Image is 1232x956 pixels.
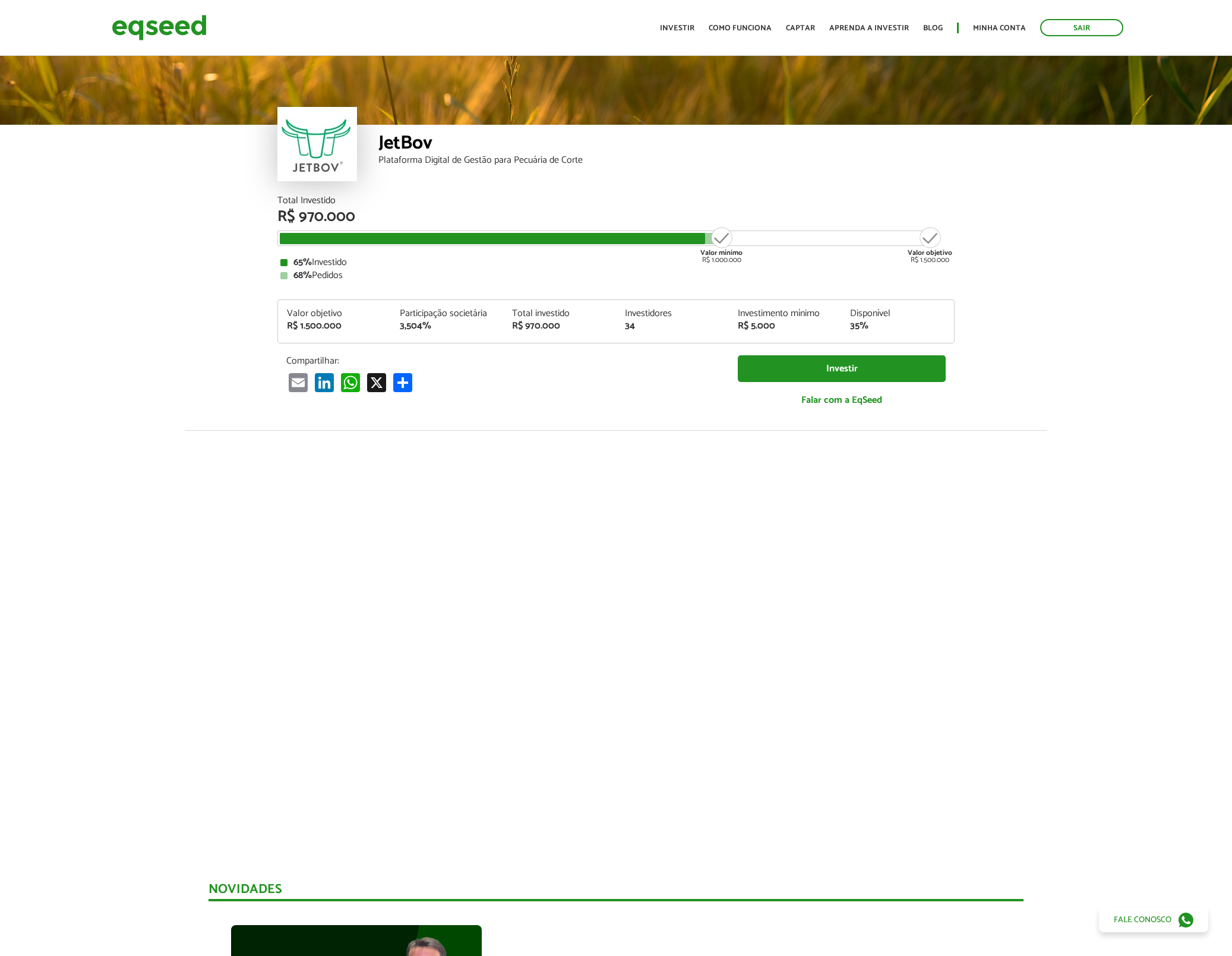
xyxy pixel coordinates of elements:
[512,321,607,331] div: R$ 970.000
[209,883,1024,901] div: Novidades
[280,271,952,280] div: Pedidos
[378,156,955,165] div: Plataforma Digital de Gestão para Pecuária de Corte
[112,12,207,43] img: EqSeed
[512,309,607,318] div: Total investido
[391,373,415,392] a: Share
[908,226,952,264] div: R$ 1.500.000
[400,309,495,318] div: Participação societária
[277,196,955,206] div: Total Investido
[286,373,310,392] a: Email
[400,321,495,331] div: 3,504%
[378,134,955,156] div: JetBov
[973,24,1026,32] a: Minha conta
[280,258,952,267] div: Investido
[1099,907,1208,932] a: Fale conosco
[625,321,720,331] div: 34
[829,24,909,32] a: Aprenda a investir
[287,309,382,318] div: Valor objetivo
[365,373,388,392] a: X
[286,355,720,367] p: Compartilhar:
[700,247,743,258] strong: Valor mínimo
[293,254,312,270] strong: 65%
[293,267,312,283] strong: 68%
[660,24,694,32] a: Investir
[923,24,943,32] a: Blog
[287,321,382,331] div: R$ 1.500.000
[786,24,815,32] a: Captar
[738,355,946,382] a: Investir
[738,321,833,331] div: R$ 5.000
[1040,19,1123,36] a: Sair
[339,373,362,392] a: WhatsApp
[908,247,952,258] strong: Valor objetivo
[850,309,945,318] div: Disponível
[277,209,955,225] div: R$ 970.000
[625,309,720,318] div: Investidores
[738,309,833,318] div: Investimento mínimo
[850,321,945,331] div: 35%
[738,388,946,412] a: Falar com a EqSeed
[312,373,336,392] a: LinkedIn
[699,226,744,264] div: R$ 1.000.000
[709,24,772,32] a: Como funciona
